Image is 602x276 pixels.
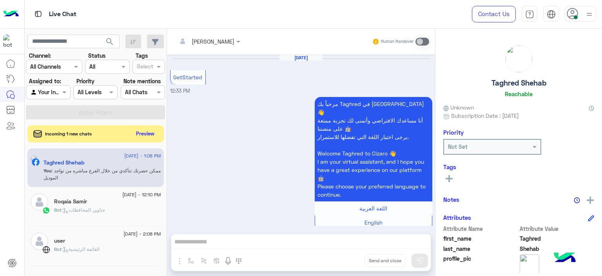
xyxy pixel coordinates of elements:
[173,74,202,80] span: GetStarted
[44,159,84,166] h5: Taghred Shehab
[49,9,76,20] p: Live Chat
[315,97,432,201] p: 21/2/2025, 12:33 PM
[133,128,158,139] button: Preview
[100,35,120,51] button: search
[3,6,19,22] img: Logo
[29,77,61,85] label: Assigned to:
[525,10,534,19] img: tab
[547,10,556,19] img: tab
[45,130,92,137] span: Incoming 1 new chats
[170,88,190,94] span: 12:33 PM
[26,105,165,119] button: Apply Filters
[364,219,383,226] span: English
[122,191,161,198] span: [DATE] - 12:10 PM
[443,196,459,203] h6: Notes
[520,234,595,243] span: Taghred
[522,6,537,22] a: tab
[123,230,161,238] span: [DATE] - 2:08 PM
[443,214,471,221] h6: Attributes
[520,225,595,233] span: Attribute Value
[136,62,153,72] div: Select
[574,197,580,203] img: notes
[451,111,519,120] span: Subscription Date : [DATE]
[124,152,161,159] span: [DATE] - 1:08 PM
[42,207,50,214] img: WhatsApp
[443,234,518,243] span: first_name
[520,254,539,274] img: picture
[491,79,546,88] h5: Taghred Shehab
[62,246,100,252] span: : القائمة الرئيسية
[31,193,48,211] img: defaultAdmin.png
[443,129,464,136] h6: Priority
[88,51,105,60] label: Status
[76,77,94,85] label: Priority
[3,34,17,48] img: 919860931428189
[364,254,406,267] button: Send and close
[32,158,40,166] img: Facebook
[136,51,148,60] label: Tags
[44,168,51,174] span: You
[443,163,594,170] h6: Tags
[54,246,62,252] span: Bot
[443,225,518,233] span: Attribute Name
[443,103,474,111] span: Unknown
[443,245,518,253] span: last_name
[520,245,595,253] span: Shehab
[506,46,532,72] img: picture
[33,9,43,19] img: tab
[29,51,51,60] label: Channel:
[505,90,533,97] h6: Reachable
[472,6,516,22] a: Contact Us
[62,207,105,213] span: : عناوين المحافظات
[551,245,578,272] img: hulul-logo.png
[31,232,48,250] img: defaultAdmin.png
[381,38,414,45] small: Human Handover
[54,198,87,205] h5: Roqaia Samir
[359,205,387,212] span: اللغة العربية
[31,155,38,163] img: picture
[54,238,65,244] h5: user
[54,207,62,213] span: Bot
[44,168,161,181] span: ممكن حضرتك تتأكدي من خلال الفرع مباشره من تواجد الموديل
[105,37,114,46] span: search
[123,77,161,85] label: Note mentions
[443,254,518,272] span: profile_pic
[42,246,50,254] img: WebChat
[587,197,594,204] img: add
[279,55,323,60] h6: [DATE]
[584,9,594,19] img: profile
